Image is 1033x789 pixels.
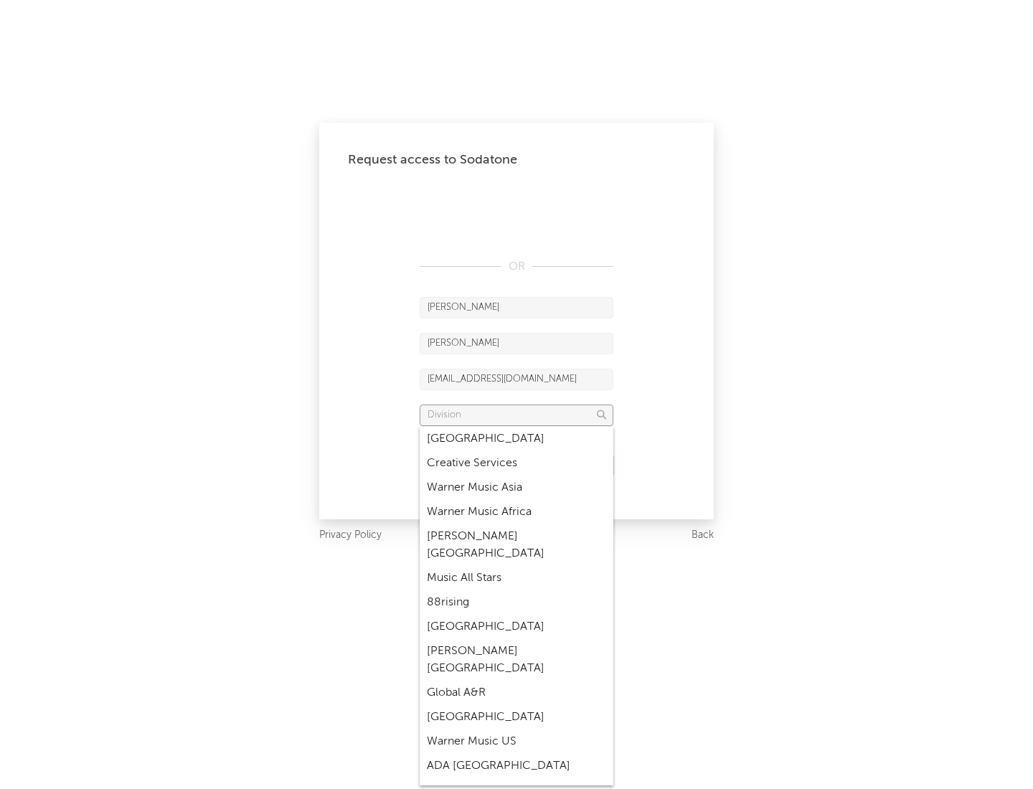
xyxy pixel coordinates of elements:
[420,333,613,354] input: Last Name
[420,405,613,426] input: Division
[420,500,613,524] div: Warner Music Africa
[420,615,613,639] div: [GEOGRAPHIC_DATA]
[420,639,613,681] div: [PERSON_NAME] [GEOGRAPHIC_DATA]
[692,526,714,544] a: Back
[420,705,613,729] div: [GEOGRAPHIC_DATA]
[420,754,613,778] div: ADA [GEOGRAPHIC_DATA]
[420,427,613,451] div: [GEOGRAPHIC_DATA]
[348,151,685,169] div: Request access to Sodatone
[420,476,613,500] div: Warner Music Asia
[420,590,613,615] div: 88rising
[420,729,613,754] div: Warner Music US
[420,258,613,275] div: OR
[420,369,613,390] input: Email
[420,681,613,705] div: Global A&R
[420,451,613,476] div: Creative Services
[420,566,613,590] div: Music All Stars
[420,524,613,566] div: [PERSON_NAME] [GEOGRAPHIC_DATA]
[420,297,613,318] input: First Name
[319,526,382,544] a: Privacy Policy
